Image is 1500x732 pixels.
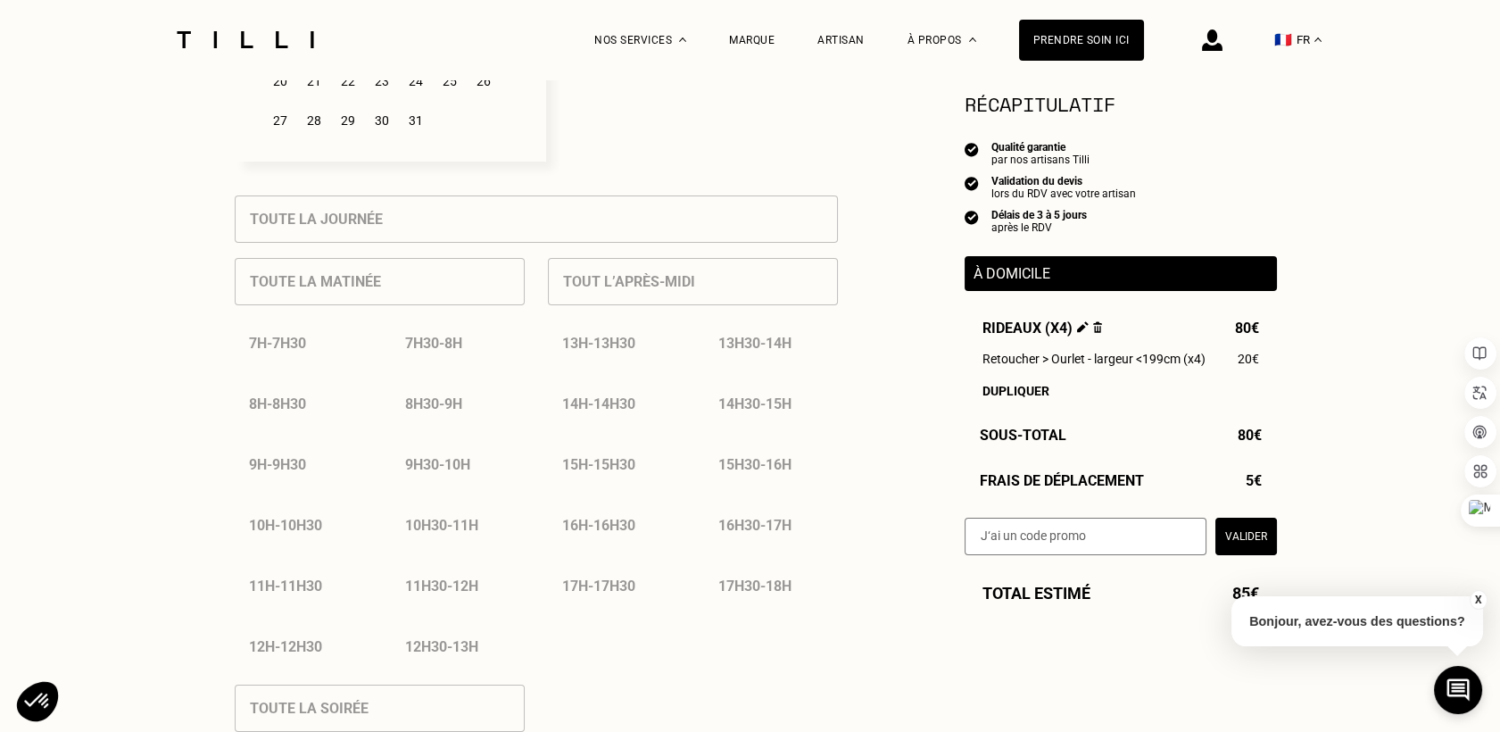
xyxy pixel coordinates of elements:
[991,187,1136,200] div: lors du RDV avec votre artisan
[264,63,295,99] div: 20
[729,34,775,46] a: Marque
[965,427,1277,444] div: Sous-Total
[817,34,865,46] a: Artisan
[982,352,1206,366] span: Retoucher > Ourlet - largeur <199cm (x4)
[1215,518,1277,555] button: Valider
[298,103,329,138] div: 28
[434,63,465,99] div: 25
[965,89,1277,119] section: Récapitulatif
[1238,427,1262,444] span: 80€
[1019,20,1144,61] a: Prendre soin ici
[1231,596,1483,646] p: Bonjour, avez-vous des questions?
[1469,590,1487,610] button: X
[965,518,1206,555] input: J‘ai un code promo
[1274,31,1292,48] span: 🇫🇷
[400,63,431,99] div: 24
[1314,37,1322,42] img: menu déroulant
[366,103,397,138] div: 30
[991,221,1087,234] div: après le RDV
[332,63,363,99] div: 22
[991,209,1087,221] div: Délais de 3 à 5 jours
[991,141,1090,154] div: Qualité garantie
[974,265,1268,282] p: À domicile
[965,584,1277,603] div: Total estimé
[332,103,363,138] div: 29
[1238,352,1259,366] span: 20€
[264,103,295,138] div: 27
[298,63,329,99] div: 21
[366,63,397,99] div: 23
[468,63,499,99] div: 26
[1093,321,1103,333] img: Supprimer
[965,209,979,225] img: icon list info
[982,384,1259,398] div: Dupliquer
[1246,472,1262,489] span: 5€
[965,141,979,157] img: icon list info
[1235,320,1259,337] span: 80€
[991,154,1090,166] div: par nos artisans Tilli
[679,37,686,42] img: Menu déroulant
[400,103,431,138] div: 31
[1202,29,1222,51] img: icône connexion
[965,472,1277,489] div: Frais de déplacement
[991,175,1136,187] div: Validation du devis
[969,37,976,42] img: Menu déroulant à propos
[965,175,979,191] img: icon list info
[170,31,320,48] img: Logo du service de couturière Tilli
[982,320,1103,337] span: Rideaux (x4)
[1077,321,1089,333] img: Éditer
